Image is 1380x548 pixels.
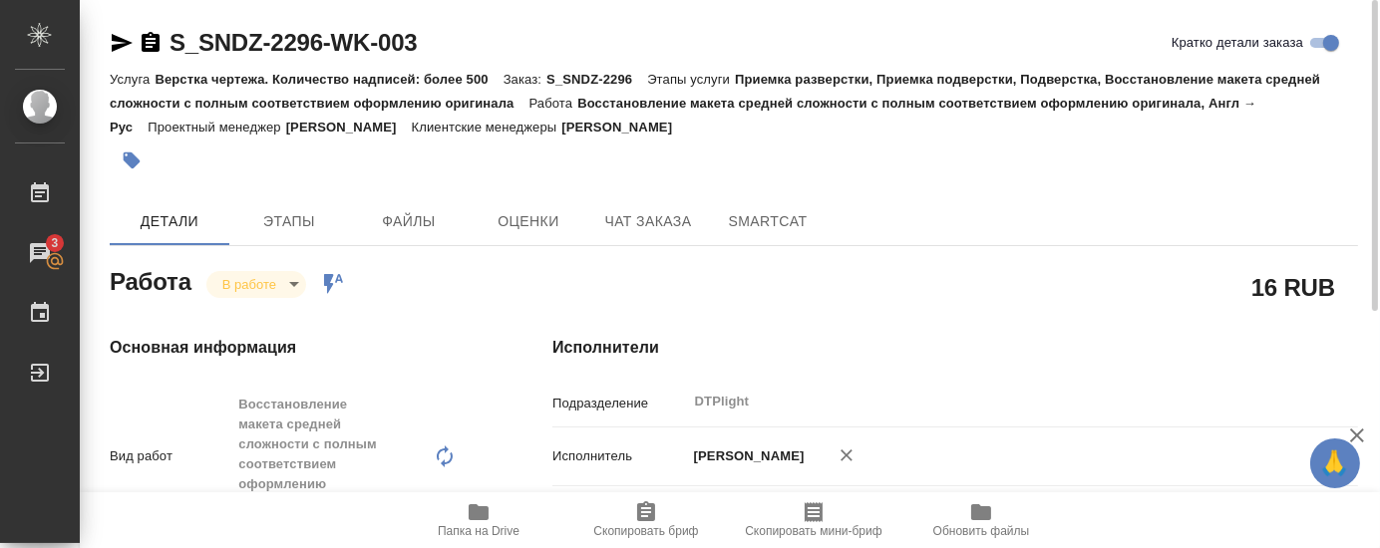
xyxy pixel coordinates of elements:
[1318,442,1352,484] span: 🙏
[206,271,306,298] div: В работе
[148,120,285,135] p: Проектный менеджер
[110,336,473,360] h4: Основная информация
[170,29,417,56] a: S_SNDZ-2296-WK-003
[1310,438,1360,488] button: 🙏
[110,138,154,182] button: Добавить тэг
[600,209,696,234] span: Чат заказа
[552,336,1358,360] h4: Исполнители
[110,262,191,298] h2: Работа
[5,228,75,278] a: 3
[933,524,1030,538] span: Обновить файлы
[110,446,230,466] p: Вид работ
[110,96,1256,135] p: Восстановление макета средней сложности с полным соответствием оформлению оригинала, Англ → Рус
[552,394,687,413] p: Подразделение
[687,446,805,466] p: [PERSON_NAME]
[110,72,155,87] p: Услуга
[529,96,578,111] p: Работа
[562,492,730,548] button: Скопировать бриф
[897,492,1065,548] button: Обновить файлы
[561,120,687,135] p: [PERSON_NAME]
[745,524,881,538] span: Скопировать мини-бриф
[216,276,282,293] button: В работе
[720,209,816,234] span: SmartCat
[361,209,457,234] span: Файлы
[412,120,562,135] p: Клиентские менеджеры
[155,72,503,87] p: Верстка чертежа. Количество надписей: более 500
[552,446,687,466] p: Исполнитель
[647,72,735,87] p: Этапы услуги
[546,72,647,87] p: S_SNDZ-2296
[395,492,562,548] button: Папка на Drive
[481,209,576,234] span: Оценки
[1251,270,1335,304] h2: 16 RUB
[504,72,546,87] p: Заказ:
[730,492,897,548] button: Скопировать мини-бриф
[438,524,519,538] span: Папка на Drive
[286,120,412,135] p: [PERSON_NAME]
[593,524,698,538] span: Скопировать бриф
[139,31,163,55] button: Скопировать ссылку
[1172,33,1303,53] span: Кратко детали заказа
[122,209,217,234] span: Детали
[39,233,70,253] span: 3
[825,433,868,477] button: Удалить исполнителя
[241,209,337,234] span: Этапы
[110,31,134,55] button: Скопировать ссылку для ЯМессенджера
